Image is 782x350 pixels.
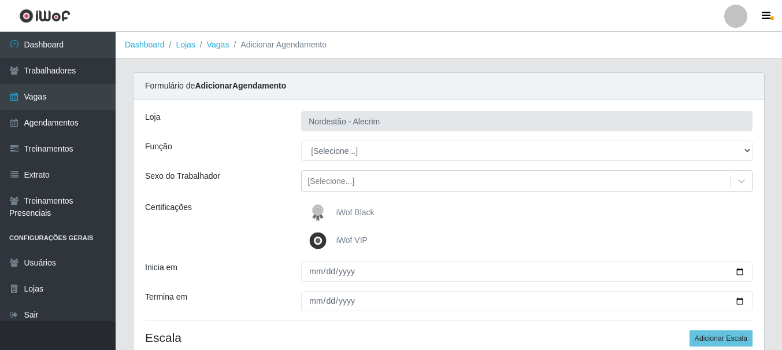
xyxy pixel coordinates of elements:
label: Função [145,141,172,153]
label: Certificações [145,201,192,213]
img: iWof VIP [306,229,334,252]
div: [Selecione...] [307,175,354,187]
a: Dashboard [125,40,165,49]
strong: Adicionar Agendamento [195,81,286,90]
nav: breadcrumb [116,32,782,58]
span: iWof VIP [336,235,368,245]
a: Vagas [207,40,229,49]
img: iWof Black [306,201,334,224]
label: Sexo do Trabalhador [145,170,220,182]
div: Formulário de [134,73,764,100]
input: 00/00/0000 [301,261,753,282]
label: Loja [145,111,160,123]
img: CoreUI Logo [19,9,71,23]
h4: Escala [145,330,753,345]
span: iWof Black [336,208,375,217]
a: Lojas [176,40,195,49]
label: Termina em [145,291,187,303]
li: Adicionar Agendamento [229,39,327,51]
button: Adicionar Escala [690,330,753,347]
label: Inicia em [145,261,177,274]
input: 00/00/0000 [301,291,753,311]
